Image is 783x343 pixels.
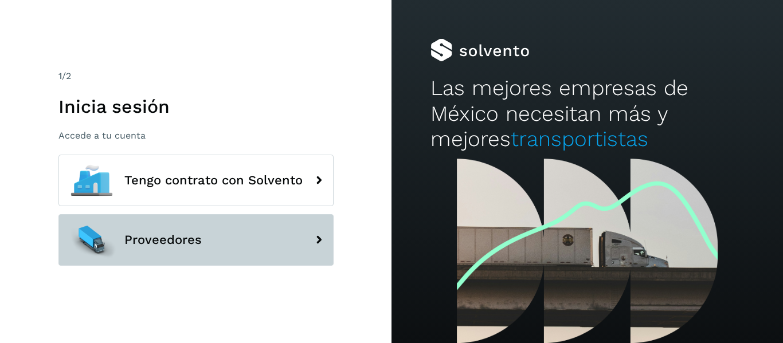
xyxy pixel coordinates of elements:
[58,70,62,81] span: 1
[58,130,334,141] p: Accede a tu cuenta
[124,233,202,247] span: Proveedores
[511,127,648,151] span: transportistas
[58,155,334,206] button: Tengo contrato con Solvento
[58,214,334,266] button: Proveedores
[58,69,334,83] div: /2
[430,76,743,152] h2: Las mejores empresas de México necesitan más y mejores
[58,96,334,117] h1: Inicia sesión
[124,174,303,187] span: Tengo contrato con Solvento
